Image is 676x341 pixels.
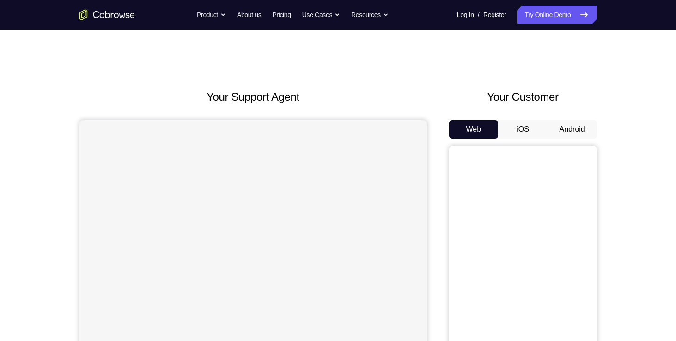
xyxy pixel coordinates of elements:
h2: Your Customer [449,89,597,105]
button: Android [548,120,597,139]
a: Go to the home page [79,9,135,20]
a: Pricing [272,6,291,24]
a: About us [237,6,261,24]
button: Use Cases [302,6,340,24]
h2: Your Support Agent [79,89,427,105]
span: / [478,9,480,20]
button: Resources [351,6,389,24]
button: Product [197,6,226,24]
button: iOS [498,120,548,139]
a: Log In [457,6,474,24]
button: Web [449,120,499,139]
a: Try Online Demo [517,6,597,24]
a: Register [483,6,506,24]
